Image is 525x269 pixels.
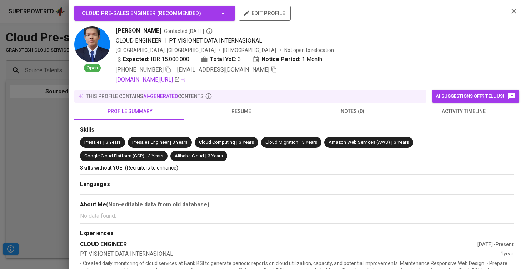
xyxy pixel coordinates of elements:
span: activity timeline [412,107,515,116]
span: Alibaba Cloud [175,153,204,158]
p: No data found. [80,212,514,220]
span: 3 Years [106,140,121,145]
div: Skills [80,126,514,134]
span: | [146,153,147,160]
span: 3 Years [239,140,254,145]
button: AI suggestions off? Tell us! [432,90,519,103]
span: [PERSON_NAME] [116,26,161,35]
div: CLOUD ENGINEER [80,240,477,249]
span: | [391,139,392,146]
span: PT VISIONET DATA INTERNASIONAL [169,37,262,44]
span: Presales Engineer [132,140,169,145]
div: 1 Month [252,55,322,64]
span: 3 Years [208,153,223,158]
div: [GEOGRAPHIC_DATA], [GEOGRAPHIC_DATA] [116,47,216,54]
span: Skills without YOE [80,165,122,171]
div: Experiences [80,229,514,238]
span: [PHONE_NUMBER] [116,66,164,73]
span: Cloud Pre-sales Engineer ( Recommended ) [82,10,201,16]
span: AI-generated [143,93,178,99]
span: | [170,139,171,146]
a: [DOMAIN_NAME][URL] [116,75,180,84]
span: Contacted [DATE] [164,28,213,35]
div: IDR 15.000.000 [116,55,189,64]
span: AI suggestions off? Tell us! [436,92,516,101]
div: Languages [80,180,514,189]
button: Cloud Pre-sales Engineer (Recommended) [74,6,235,21]
span: CLOUD ENGINEER [116,37,161,44]
span: 3 Years [394,140,409,145]
span: resume [190,107,293,116]
span: 3 Years [148,153,163,158]
span: Amazon Web Services (AWS) [329,140,390,145]
span: | [164,36,166,45]
div: [DATE] - Present [477,241,514,248]
span: Open [84,65,101,72]
div: 1 year [501,250,514,258]
span: notes (0) [301,107,404,116]
div: About Me [80,200,514,209]
span: [EMAIL_ADDRESS][DOMAIN_NAME] [177,66,269,73]
span: profile summary [79,107,181,116]
b: Expected: [123,55,149,64]
p: Not open to relocation [284,47,334,54]
span: | [205,153,206,160]
p: this profile contains contents [86,93,204,100]
span: 3 Years [172,140,187,145]
button: edit profile [239,6,291,21]
span: 3 Years [302,140,317,145]
span: Google Cloud Platform (GCP) [84,153,144,158]
a: edit profile [239,10,291,16]
span: Presales [84,140,102,145]
div: PT VISIONET DATA INTERNASIONAL [80,250,501,258]
span: | [103,139,104,146]
span: [DEMOGRAPHIC_DATA] [223,47,277,54]
span: edit profile [244,9,285,18]
b: Notice Period: [261,55,300,64]
svg: By Batam recruiter [206,28,213,35]
span: | [300,139,301,146]
span: 3 [238,55,241,64]
span: | [236,139,237,146]
b: (Non-editable data from old database) [106,201,209,208]
span: Cloud Migration [265,140,298,145]
b: Total YoE: [210,55,236,64]
span: Cloud Computing [199,140,235,145]
span: (Recruiters to enhance) [125,165,178,171]
img: 9e997426baeebbbb4be87d1e18fdd627.jpg [74,26,110,62]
